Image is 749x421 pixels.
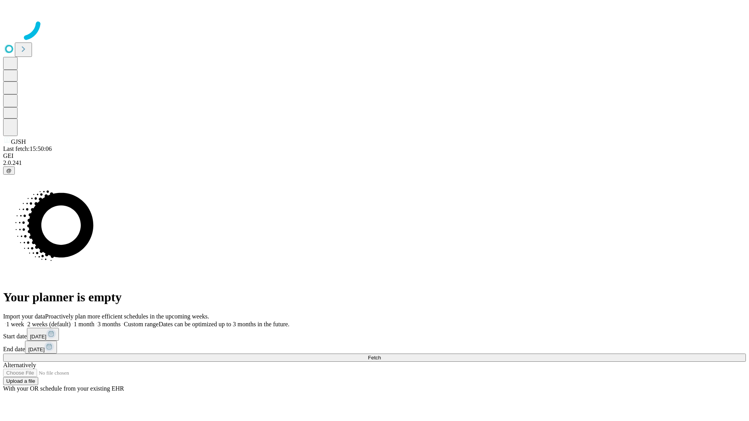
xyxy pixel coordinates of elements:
[45,313,209,320] span: Proactively plan more efficient schedules in the upcoming weeks.
[124,321,158,327] span: Custom range
[3,152,746,159] div: GEI
[28,347,44,352] span: [DATE]
[98,321,121,327] span: 3 months
[368,355,381,361] span: Fetch
[159,321,289,327] span: Dates can be optimized up to 3 months in the future.
[6,168,12,173] span: @
[27,328,59,341] button: [DATE]
[11,138,26,145] span: GJSH
[3,341,746,354] div: End date
[3,145,52,152] span: Last fetch: 15:50:06
[3,159,746,166] div: 2.0.241
[3,362,36,368] span: Alternatively
[3,385,124,392] span: With your OR schedule from your existing EHR
[6,321,24,327] span: 1 week
[30,334,46,340] span: [DATE]
[3,290,746,304] h1: Your planner is empty
[3,354,746,362] button: Fetch
[3,377,38,385] button: Upload a file
[74,321,94,327] span: 1 month
[3,166,15,175] button: @
[27,321,71,327] span: 2 weeks (default)
[3,313,45,320] span: Import your data
[3,328,746,341] div: Start date
[25,341,57,354] button: [DATE]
